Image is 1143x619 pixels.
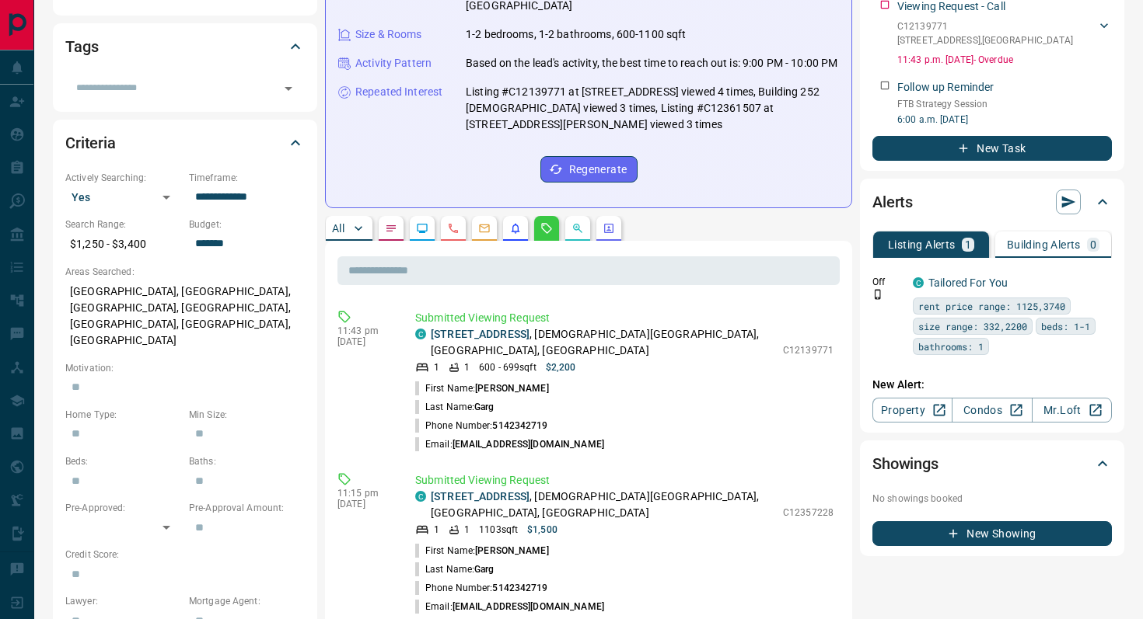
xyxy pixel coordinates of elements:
[466,26,687,43] p: 1-2 bedrooms, 1-2 bathrooms, 600-1100 sqft
[872,492,1112,506] p: No showings booked
[189,217,305,231] p: Budget:
[928,276,1008,289] a: Tailored For You
[571,222,584,235] svg: Opportunities
[416,222,428,235] svg: Lead Browsing Activity
[65,454,181,468] p: Beds:
[1041,318,1090,334] span: beds: 1-1
[355,84,442,100] p: Repeated Interest
[897,16,1112,50] div: C12139771[STREET_ADDRESS],[GEOGRAPHIC_DATA]
[415,491,426,502] div: condos.ca
[872,275,904,289] p: Off
[918,318,1027,334] span: size range: 332,2200
[65,28,305,65] div: Tags
[453,601,604,612] span: [EMAIL_ADDRESS][DOMAIN_NAME]
[603,222,615,235] svg: Agent Actions
[415,329,426,339] div: condos.ca
[65,185,181,210] div: Yes
[65,124,305,162] div: Criteria
[918,298,1065,314] span: rent price range: 1125,3740
[189,501,305,515] p: Pre-Approval Amount:
[189,408,305,422] p: Min Size:
[332,223,344,234] p: All
[527,523,558,537] p: $1,500
[337,488,392,499] p: 11:15 pm
[453,439,604,450] span: [EMAIL_ADDRESS][DOMAIN_NAME]
[415,544,549,558] p: First Name:
[355,26,422,43] p: Size & Rooms
[189,594,305,608] p: Mortgage Agent:
[431,489,775,521] p: , [DEMOGRAPHIC_DATA][GEOGRAPHIC_DATA], [GEOGRAPHIC_DATA], [GEOGRAPHIC_DATA]
[65,594,181,608] p: Lawyer:
[65,279,305,353] p: [GEOGRAPHIC_DATA], [GEOGRAPHIC_DATA], [GEOGRAPHIC_DATA], [GEOGRAPHIC_DATA], [GEOGRAPHIC_DATA], [G...
[897,33,1073,47] p: [STREET_ADDRESS] , [GEOGRAPHIC_DATA]
[492,420,547,431] span: 5142342719
[872,289,883,300] svg: Push Notification Only
[431,490,530,503] a: [STREET_ADDRESS]
[415,400,495,414] p: Last Name:
[65,265,305,279] p: Areas Searched:
[872,190,913,214] h2: Alerts
[546,360,576,374] p: $2,200
[913,277,924,288] div: condos.ca
[540,222,553,235] svg: Requests
[475,383,548,394] span: [PERSON_NAME]
[189,454,305,468] p: Baths:
[278,78,299,99] button: Open
[65,408,181,422] p: Home Type:
[415,600,604,614] p: Email:
[355,55,432,71] p: Activity Pattern
[1090,239,1096,250] p: 0
[447,222,460,235] svg: Calls
[783,506,834,520] p: C12357228
[479,523,518,537] p: 1103 sqft
[65,548,305,562] p: Credit Score:
[385,222,397,235] svg: Notes
[337,499,392,509] p: [DATE]
[509,222,522,235] svg: Listing Alerts
[783,343,834,357] p: C12139771
[415,381,549,395] p: First Name:
[897,19,1073,33] p: C12139771
[872,183,1112,221] div: Alerts
[952,398,1032,423] a: Condos
[872,136,1112,161] button: New Task
[65,501,181,515] p: Pre-Approved:
[65,130,116,155] h2: Criteria
[872,377,1112,393] p: New Alert:
[888,239,956,250] p: Listing Alerts
[337,336,392,347] p: [DATE]
[464,360,470,374] p: 1
[415,310,834,326] p: Submitted Viewing Request
[415,472,834,489] p: Submitted Viewing Request
[466,55,837,71] p: Based on the lead's activity, the best time to reach out is: 9:00 PM - 10:00 PM
[431,328,530,340] a: [STREET_ADDRESS]
[65,231,181,257] p: $1,250 - $3,400
[897,113,1112,127] p: 6:00 a.m. [DATE]
[415,562,495,576] p: Last Name:
[466,84,839,133] p: Listing #C12139771 at [STREET_ADDRESS] viewed 4 times, Building 252 [DEMOGRAPHIC_DATA] viewed 3 t...
[415,419,548,433] p: Phone Number:
[415,437,604,451] p: Email:
[65,34,98,59] h2: Tags
[1032,398,1112,423] a: Mr.Loft
[872,445,1112,482] div: Showings
[337,325,392,336] p: 11:43 pm
[434,360,439,374] p: 1
[65,171,181,185] p: Actively Searching:
[474,402,494,412] span: Garg
[474,564,494,575] span: Garg
[475,545,548,556] span: [PERSON_NAME]
[897,97,1112,111] p: FTB Strategy Session
[872,398,952,423] a: Property
[540,156,638,183] button: Regenerate
[918,339,984,354] span: bathrooms: 1
[431,326,775,359] p: , [DEMOGRAPHIC_DATA][GEOGRAPHIC_DATA], [GEOGRAPHIC_DATA], [GEOGRAPHIC_DATA]
[872,521,1112,546] button: New Showing
[478,222,491,235] svg: Emails
[897,53,1112,67] p: 11:43 p.m. [DATE] - Overdue
[65,217,181,231] p: Search Range:
[1007,239,1081,250] p: Building Alerts
[872,451,939,476] h2: Showings
[492,582,547,593] span: 5142342719
[464,523,470,537] p: 1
